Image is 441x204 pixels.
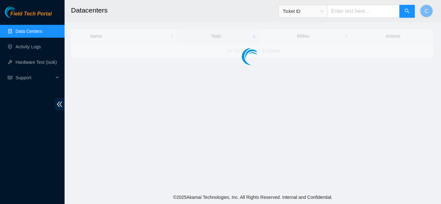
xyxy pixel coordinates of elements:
[420,5,433,17] button: C
[8,75,12,80] span: read
[5,6,33,18] img: Akamai Technologies
[15,71,54,84] span: Support
[65,190,441,204] footer: © 2025 Akamai Technologies, Inc. All Rights Reserved. Internal and Confidential.
[55,98,65,110] span: double-left
[399,5,415,18] button: search
[10,11,52,17] span: Field Tech Portal
[425,7,428,15] span: C
[327,5,400,18] input: Enter text here...
[15,44,41,49] a: Activity Logs
[405,8,410,15] span: search
[15,29,42,34] a: Data Centers
[5,12,52,20] a: Akamai TechnologiesField Tech Portal
[283,6,323,16] span: Ticket ID
[15,60,57,65] a: Hardware Test (isok)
